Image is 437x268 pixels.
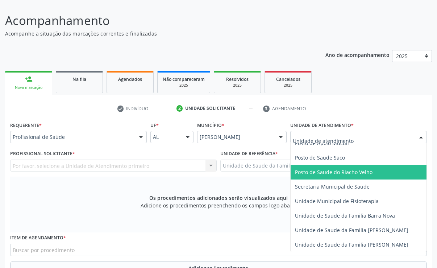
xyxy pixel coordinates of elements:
[295,169,373,176] span: Posto de Saude do Riacho Velho
[118,76,142,82] span: Agendados
[295,183,370,190] span: Secretaria Municipal de Saude
[13,133,132,141] span: Profissional de Saúde
[295,241,408,248] span: Unidade de Saude da Familia [PERSON_NAME]
[10,148,75,160] label: Profissional Solicitante
[5,30,304,37] p: Acompanhe a situação das marcações correntes e finalizadas
[10,232,66,244] label: Item de agendamento
[141,202,297,209] span: Adicione os procedimentos preenchendo os campos logo abaixo
[153,133,179,141] span: AL
[220,148,278,160] label: Unidade de referência
[276,76,300,82] span: Cancelados
[163,76,205,82] span: Não compareceram
[295,227,408,234] span: Unidade de Saude da Familia [PERSON_NAME]
[10,85,47,90] div: Nova marcação
[163,83,205,88] div: 2025
[10,120,42,131] label: Requerente
[270,83,306,88] div: 2025
[25,75,33,83] div: person_add
[149,194,288,202] span: Os procedimentos adicionados serão visualizados aqui
[5,12,304,30] p: Acompanhamento
[197,120,224,131] label: Município
[295,212,395,219] span: Unidade de Saude da Familia Barra Nova
[13,246,75,254] span: Buscar por procedimento
[325,50,390,59] p: Ano de acompanhamento
[290,120,354,131] label: Unidade de atendimento
[72,76,86,82] span: Na fila
[293,133,412,148] input: Unidade de atendimento
[150,120,159,131] label: UF
[200,133,272,141] span: [PERSON_NAME]
[295,198,379,205] span: Unidade Municipal de Fisioterapia
[295,154,345,161] span: Posto de Saude Saco
[219,83,255,88] div: 2025
[176,105,183,112] div: 2
[295,140,350,147] span: Posto de Apoio Mucuri
[226,76,249,82] span: Resolvidos
[185,105,235,112] div: Unidade solicitante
